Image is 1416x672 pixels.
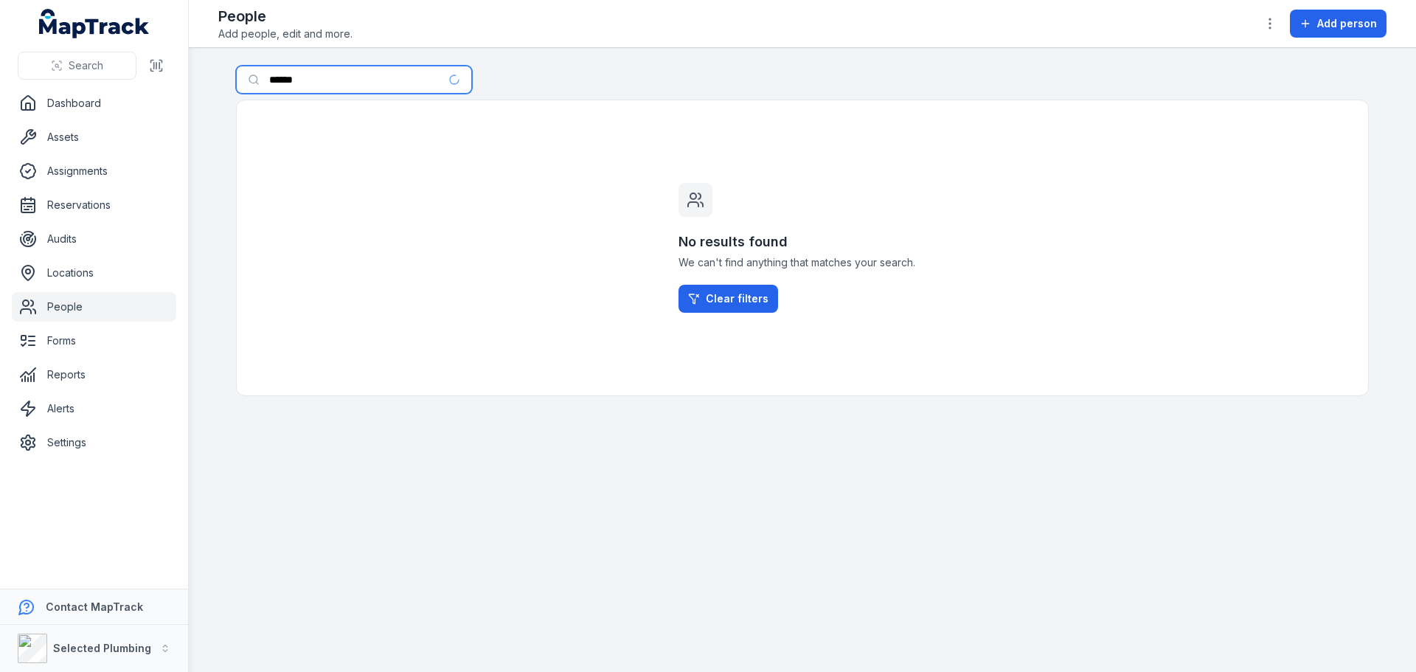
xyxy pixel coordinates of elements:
button: Search [18,52,136,80]
span: Add person [1317,16,1377,31]
a: Forms [12,326,176,356]
h2: People [218,6,353,27]
a: Reservations [12,190,176,220]
a: Dashboard [12,89,176,118]
span: Add people, edit and more. [218,27,353,41]
button: Add person [1290,10,1386,38]
span: Search [69,58,103,73]
span: We can't find anything that matches your search. [678,255,926,270]
a: People [12,292,176,322]
strong: Contact MapTrack [46,600,143,613]
a: Clear filters [678,285,778,313]
a: Settings [12,428,176,457]
a: Alerts [12,394,176,423]
a: Assignments [12,156,176,186]
strong: Selected Plumbing [53,642,151,654]
a: Reports [12,360,176,389]
a: Locations [12,258,176,288]
h3: No results found [678,232,926,252]
a: Audits [12,224,176,254]
a: Assets [12,122,176,152]
a: MapTrack [39,9,150,38]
